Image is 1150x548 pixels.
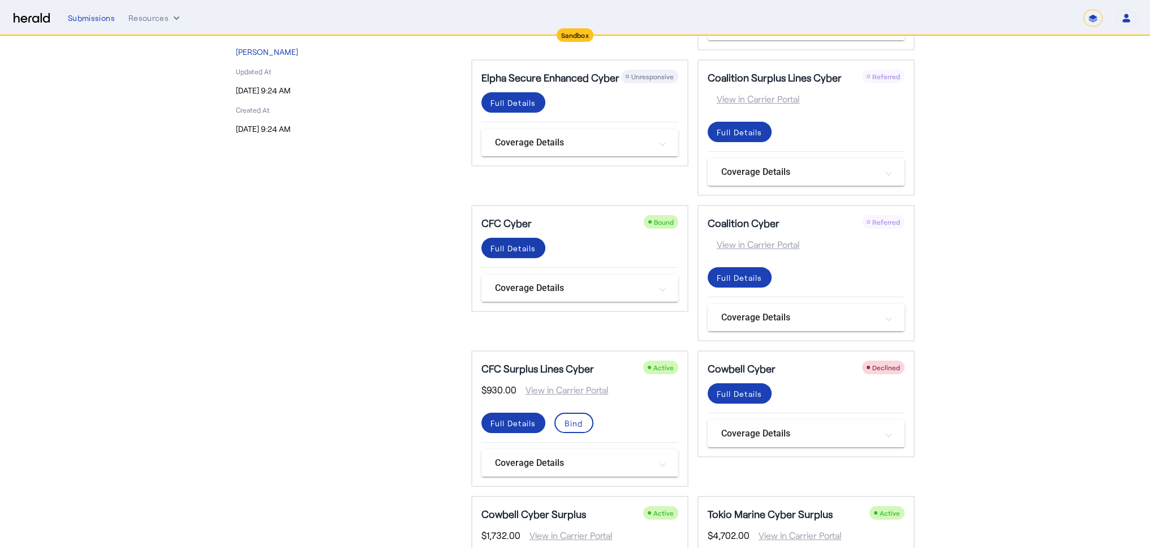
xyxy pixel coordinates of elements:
[708,361,776,376] h5: Cowbell Cyber
[495,136,651,149] mat-panel-title: Coverage Details
[708,159,905,186] mat-expansion-panel-header: Coverage Details
[631,72,674,80] span: Unresponsive
[490,417,536,429] div: Full Details
[495,456,651,470] mat-panel-title: Coverage Details
[708,529,750,542] span: $4,702.00
[717,126,763,138] div: Full Details
[495,281,651,295] mat-panel-title: Coverage Details
[654,218,674,226] span: Bound
[481,506,586,522] h5: Cowbell Cyber Surplus
[68,12,115,24] div: Submissions
[481,238,545,258] button: Full Details
[880,509,900,517] span: Active
[481,361,594,376] h5: CFC Surplus Lines Cyber
[490,242,536,254] div: Full Details
[872,363,900,371] span: Declined
[708,122,772,142] button: Full Details
[750,529,842,542] span: View in Carrier Portal
[708,267,772,288] button: Full Details
[721,311,877,324] mat-panel-title: Coverage Details
[481,529,520,542] span: $1,732.00
[708,238,800,251] span: View in Carrier Portal
[708,304,905,331] mat-expansion-panel-header: Coverage Details
[481,275,678,302] mat-expansion-panel-header: Coverage Details
[236,85,458,96] p: [DATE] 9:24 AM
[708,383,772,404] button: Full Details
[708,92,800,106] span: View in Carrier Portal
[520,529,613,542] span: View in Carrier Portal
[872,72,900,80] span: Referred
[14,13,50,24] img: Herald Logo
[717,272,763,284] div: Full Details
[481,413,545,433] button: Full Details
[481,383,516,397] span: $930.00
[128,12,182,24] button: Resources dropdown menu
[236,123,458,135] p: [DATE] 9:24 AM
[236,67,458,76] p: Updated At
[516,383,609,397] span: View in Carrier Portal
[490,97,536,109] div: Full Details
[481,129,678,156] mat-expansion-panel-header: Coverage Details
[721,165,877,179] mat-panel-title: Coverage Details
[481,70,619,85] h5: Elpha Secure Enhanced Cyber
[653,363,674,371] span: Active
[717,388,763,400] div: Full Details
[481,449,678,477] mat-expansion-panel-header: Coverage Details
[708,420,905,447] mat-expansion-panel-header: Coverage Details
[872,218,900,226] span: Referred
[708,215,779,231] h5: Coalition Cyber
[481,92,545,113] button: Full Details
[565,417,583,429] div: Bind
[708,506,833,522] h5: Tokio Marine Cyber Surplus
[236,105,458,114] p: Created At
[554,413,593,433] button: Bind
[481,215,532,231] h5: CFC Cyber
[653,509,674,517] span: Active
[236,46,458,58] p: [PERSON_NAME]
[721,427,877,440] mat-panel-title: Coverage Details
[708,70,842,85] h5: Coalition Surplus Lines Cyber
[557,28,593,42] div: Sandbox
